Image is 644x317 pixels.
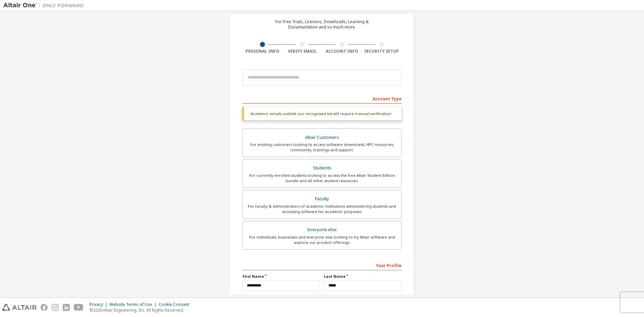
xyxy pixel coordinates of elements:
div: For faculty & administrators of academic institutions administering students and accessing softwa... [247,204,397,214]
div: Academic emails outside our recognised list will require manual verification. [243,107,401,120]
div: Cookie Consent [159,302,193,307]
div: For Free Trials, Licenses, Downloads, Learning & Documentation and so much more. [275,19,369,30]
div: Website Terms of Use [109,302,159,307]
img: facebook.svg [41,304,48,311]
label: Last Name [324,274,401,279]
div: Personal Info [243,49,282,54]
div: Faculty [247,194,397,204]
img: Altair One [3,2,87,9]
div: For existing customers looking to access software downloads, HPC resources, community, trainings ... [247,142,397,153]
div: Privacy [90,302,109,307]
div: Verify Email [282,49,322,54]
div: Everyone else [247,225,397,234]
div: Create an Altair One Account [268,7,376,15]
img: instagram.svg [52,304,59,311]
div: Account Info [322,49,362,54]
img: youtube.svg [74,304,84,311]
div: Your Profile [243,260,401,270]
img: altair_logo.svg [2,304,37,311]
img: linkedin.svg [63,304,70,311]
div: Students [247,163,397,173]
div: For currently enrolled students looking to access the free Altair Student Edition bundle and all ... [247,173,397,183]
div: Altair Customers [247,133,397,142]
div: Security Setup [362,49,402,54]
label: First Name [243,274,320,279]
div: Account Type [243,93,401,104]
div: For individuals, businesses and everyone else looking to try Altair software and explore our prod... [247,234,397,245]
p: © 2025 Altair Engineering, Inc. All Rights Reserved. [90,307,193,313]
